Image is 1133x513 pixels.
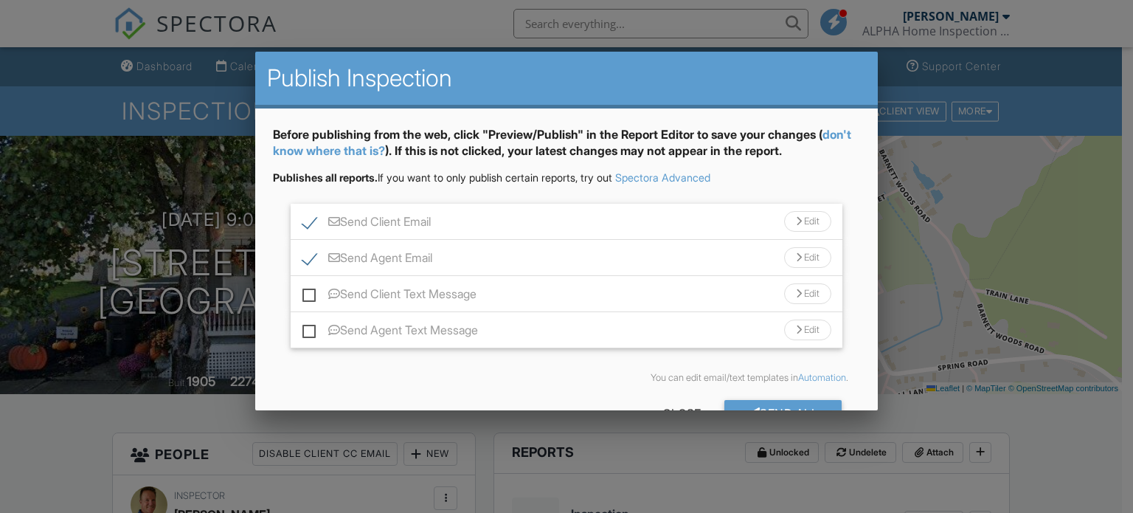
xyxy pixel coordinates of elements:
div: Before publishing from the web, click "Preview/Publish" in the Report Editor to save your changes... [273,126,861,171]
div: Send All [724,400,842,427]
a: don't know where that is? [273,127,851,158]
div: You can edit email/text templates in . [285,372,849,384]
strong: Publishes all reports. [273,171,378,184]
label: Send Agent Email [302,251,432,269]
label: Send Client Email [302,215,431,233]
div: Edit [784,211,831,232]
label: Send Client Text Message [302,287,477,306]
h2: Publish Inspection [267,63,867,93]
a: Spectora Advanced [615,171,710,184]
a: Automation [798,372,846,383]
div: Edit [784,247,831,268]
div: Close [639,400,724,427]
div: Edit [784,283,831,304]
label: Send Agent Text Message [302,323,478,342]
div: Edit [784,320,831,340]
span: If you want to only publish certain reports, try out [273,171,612,184]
